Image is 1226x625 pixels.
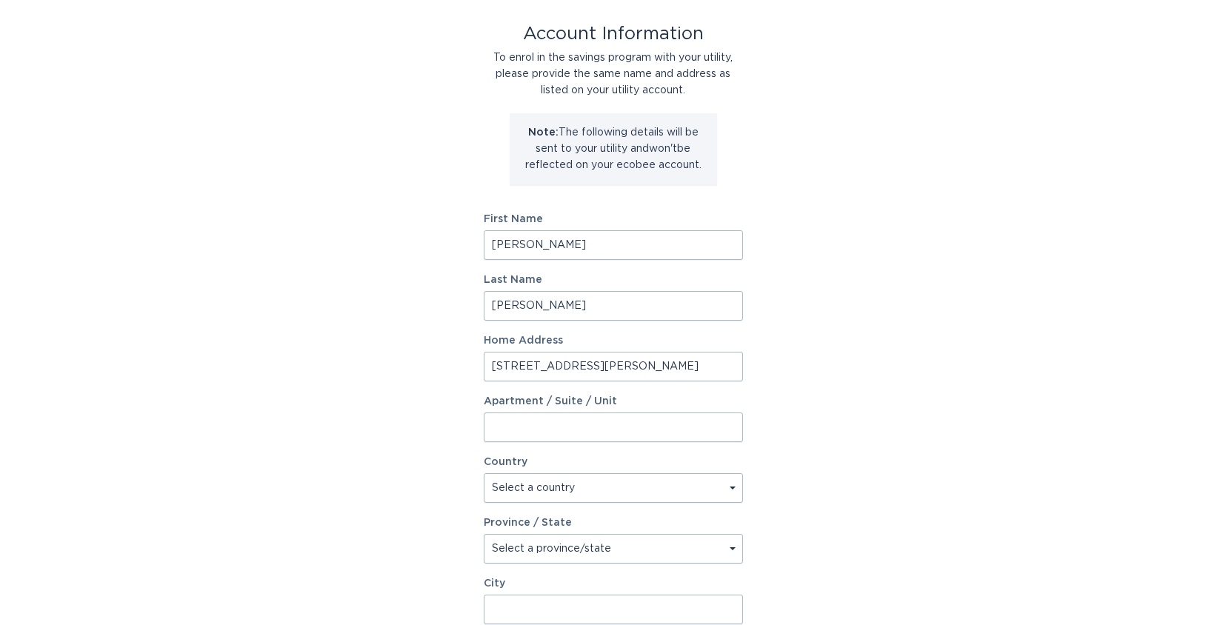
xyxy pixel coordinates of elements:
label: Province / State [484,518,572,528]
label: Country [484,457,527,467]
label: Home Address [484,335,743,346]
strong: Note: [528,127,559,138]
p: The following details will be sent to your utility and won't be reflected on your ecobee account. [521,124,706,173]
div: Account Information [484,26,743,42]
div: To enrol in the savings program with your utility, please provide the same name and address as li... [484,50,743,98]
label: Last Name [484,275,743,285]
label: Apartment / Suite / Unit [484,396,743,407]
label: First Name [484,214,743,224]
label: City [484,578,743,589]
